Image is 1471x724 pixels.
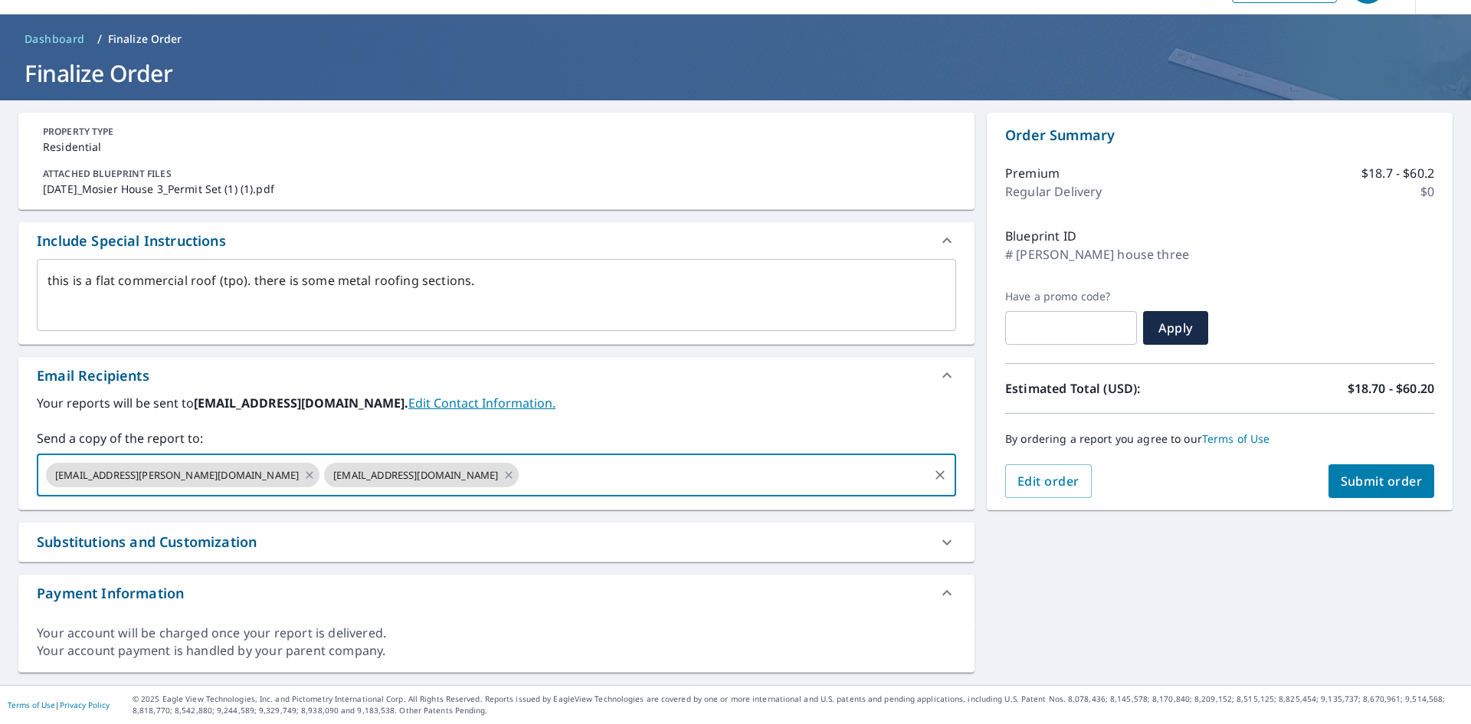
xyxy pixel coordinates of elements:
[60,699,110,710] a: Privacy Policy
[1017,473,1079,490] span: Edit order
[1005,290,1137,303] label: Have a promo code?
[46,468,308,483] span: [EMAIL_ADDRESS][PERSON_NAME][DOMAIN_NAME]
[18,357,975,394] div: Email Recipients
[1420,182,1434,201] p: $0
[37,532,257,552] div: Substitutions and Customization
[18,523,975,562] div: Substitutions and Customization
[1005,164,1060,182] p: Premium
[37,583,184,604] div: Payment Information
[1348,379,1434,398] p: $18.70 - $60.20
[1341,473,1423,490] span: Submit order
[8,699,55,710] a: Terms of Use
[194,395,408,411] b: [EMAIL_ADDRESS][DOMAIN_NAME].
[37,394,956,412] label: Your reports will be sent to
[97,30,102,48] li: /
[37,429,956,447] label: Send a copy of the report to:
[46,463,319,487] div: [EMAIL_ADDRESS][PERSON_NAME][DOMAIN_NAME]
[48,274,945,317] textarea: this is a flat commercial roof (tpo). there is some metal roofing sections.
[18,27,1453,51] nav: breadcrumb
[1143,311,1208,345] button: Apply
[18,57,1453,89] h1: Finalize Order
[929,464,951,486] button: Clear
[108,31,182,47] p: Finalize Order
[25,31,85,47] span: Dashboard
[1005,432,1434,446] p: By ordering a report you agree to our
[43,181,950,197] p: [DATE]_Mosier House 3_Permit Set (1) (1).pdf
[1005,464,1092,498] button: Edit order
[37,624,956,642] div: Your account will be charged once your report is delivered.
[133,693,1463,716] p: © 2025 Eagle View Technologies, Inc. and Pictometry International Corp. All Rights Reserved. Repo...
[18,222,975,259] div: Include Special Instructions
[324,468,507,483] span: [EMAIL_ADDRESS][DOMAIN_NAME]
[1202,431,1270,446] a: Terms of Use
[1155,319,1196,336] span: Apply
[18,575,975,611] div: Payment Information
[1005,227,1076,245] p: Blueprint ID
[324,463,519,487] div: [EMAIL_ADDRESS][DOMAIN_NAME]
[1328,464,1435,498] button: Submit order
[18,27,91,51] a: Dashboard
[408,395,555,411] a: EditContactInfo
[37,231,226,251] div: Include Special Instructions
[1005,245,1189,264] p: # [PERSON_NAME] house three
[8,700,110,709] p: |
[37,642,956,660] div: Your account payment is handled by your parent company.
[1005,182,1102,201] p: Regular Delivery
[1005,379,1220,398] p: Estimated Total (USD):
[1005,125,1434,146] p: Order Summary
[43,125,950,139] p: PROPERTY TYPE
[43,139,950,155] p: Residential
[43,167,950,181] p: ATTACHED BLUEPRINT FILES
[37,365,149,386] div: Email Recipients
[1361,164,1434,182] p: $18.7 - $60.2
